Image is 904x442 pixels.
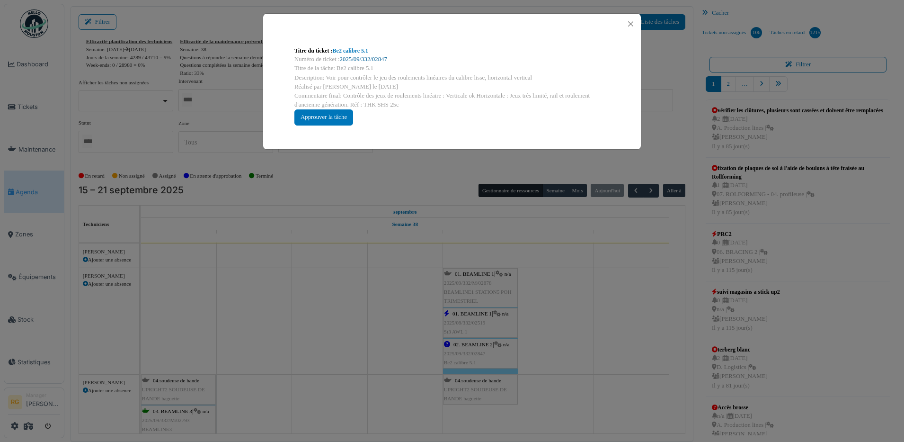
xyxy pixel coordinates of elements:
[624,18,637,30] button: Close
[294,64,610,73] div: Titre de la tâche: Be2 calibre 5.1
[294,73,610,82] div: Description: Voir pour contrôler le jeu des roulements linéaires du calibre lisse, horizontal ver...
[294,55,610,64] div: Numéro de ticket :
[294,46,610,55] div: Titre du ticket :
[294,109,353,125] div: Approuver la tâche
[294,91,610,109] div: Commentaire final: Contrôle des jeux de roulements linéaire : Verticale ok Horizontale : Jeux trè...
[294,82,610,91] div: Réalisé par [PERSON_NAME] le [DATE]
[340,56,387,63] a: 2025/09/332/02847
[333,47,368,54] a: Be2 calibre 5.1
